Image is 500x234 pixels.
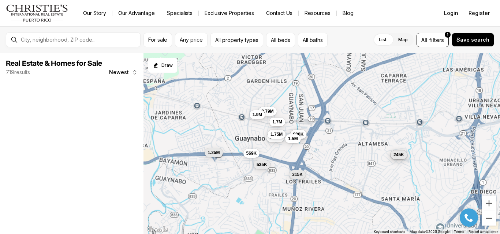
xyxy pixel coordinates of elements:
button: 245K [391,150,407,159]
button: All beds [266,33,295,47]
label: Map [392,33,414,46]
button: 569K [243,149,260,158]
button: Contact Us [260,8,298,18]
button: Zoom in [482,196,496,211]
button: Save search [452,33,494,47]
button: 1.9M [250,110,265,119]
button: 1.75M [268,130,286,139]
span: All [421,36,428,44]
span: 900K [293,131,304,137]
button: All property types [210,33,263,47]
span: Map data ©2025 Google [410,230,449,234]
a: Report a map error [469,230,498,234]
a: Our Story [77,8,112,18]
button: 1.5M [285,134,301,143]
p: 719 results [6,69,30,75]
a: Exclusive Properties [199,8,260,18]
span: 1.75M [270,131,283,137]
span: 1 [447,32,448,38]
button: For sale [143,33,172,47]
span: 315K [292,172,303,177]
span: 569K [246,150,257,156]
label: List [373,33,392,46]
button: Any price [175,33,208,47]
button: 315K [289,170,306,179]
a: Specialists [161,8,198,18]
button: Start drawing [148,58,178,73]
span: 1.5M [288,136,298,142]
button: 535K [254,160,270,169]
span: 245K [393,152,404,158]
button: 1.7M [269,118,285,126]
a: Our Advantage [112,8,161,18]
span: 1.25M [208,150,220,156]
button: Register [464,6,494,20]
span: Login [444,10,458,16]
span: Register [469,10,490,16]
span: filters [429,36,444,44]
span: 535K [257,162,267,168]
button: Zoom out [482,211,496,226]
button: All baths [298,33,328,47]
span: Newest [109,69,129,75]
button: 1.75M [266,133,284,142]
span: For sale [148,37,167,43]
span: Any price [180,37,203,43]
span: 3.79M [261,108,273,114]
button: Allfilters1 [417,33,449,47]
button: Newest [105,65,142,80]
span: 1.7M [272,119,282,125]
a: Terms (opens in new tab) [454,230,464,234]
button: 900K [290,130,307,139]
button: Login [440,6,463,20]
span: Real Estate & Homes for Sale [6,60,102,67]
span: Save search [456,37,489,43]
span: 1.9M [253,112,262,118]
button: 3.79M [258,107,276,116]
a: Resources [299,8,336,18]
a: Blog [337,8,359,18]
button: 1.25M [205,148,223,157]
img: logo [6,4,68,22]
